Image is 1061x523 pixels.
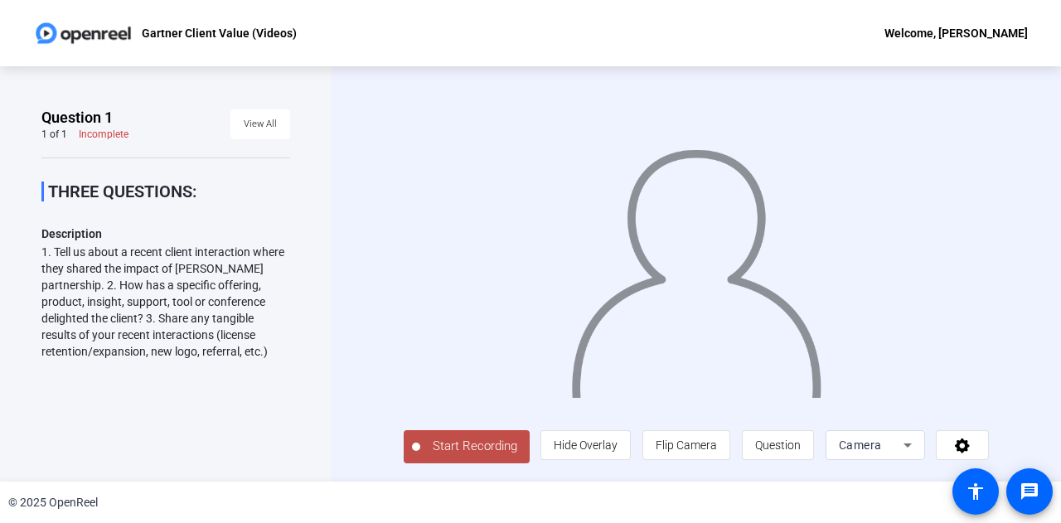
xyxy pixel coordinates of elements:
[742,430,814,460] button: Question
[41,224,290,244] p: Description
[41,244,290,360] div: 1. Tell us about a recent client interaction where they shared the impact of [PERSON_NAME] partne...
[642,430,730,460] button: Flip Camera
[839,438,882,452] span: Camera
[966,482,986,501] mat-icon: accessibility
[656,438,717,452] span: Flip Camera
[554,438,618,452] span: Hide Overlay
[142,23,297,43] p: Gartner Client Value (Videos)
[569,134,823,398] img: overlay
[41,108,113,128] span: Question 1
[755,438,801,452] span: Question
[8,494,98,511] div: © 2025 OpenReel
[33,17,133,50] img: OpenReel logo
[884,23,1028,43] div: Welcome, [PERSON_NAME]
[79,128,128,141] div: Incomplete
[404,430,530,463] button: Start Recording
[230,109,290,139] button: View All
[1020,482,1039,501] mat-icon: message
[540,430,631,460] button: Hide Overlay
[420,437,530,456] span: Start Recording
[48,182,290,201] p: THREE QUESTIONS:
[41,128,67,141] div: 1 of 1
[244,112,277,137] span: View All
